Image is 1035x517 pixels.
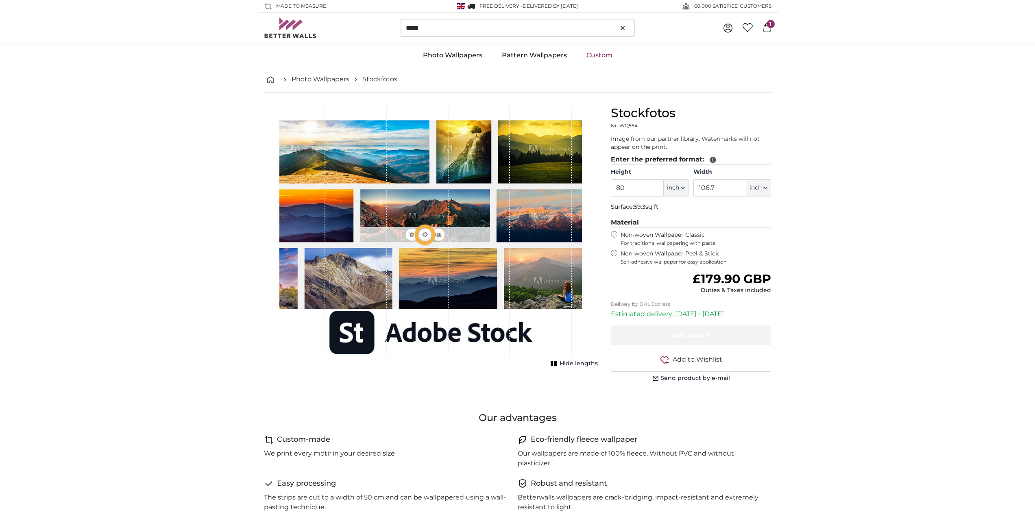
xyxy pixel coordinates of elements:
[667,184,679,192] span: inch
[560,360,598,368] span: Hide lengths
[664,179,689,196] button: inch
[611,309,771,319] p: Estimated delivery: [DATE] - [DATE]
[693,271,771,286] span: £179.90 GBP
[611,135,771,151] p: Image from our partner library. Watermarks will not appear on the print.
[673,355,722,364] span: Add to Wishlist
[693,286,771,294] div: Duties & Taxes included
[479,3,521,9] span: FREE delivery!
[264,66,771,93] nav: breadcrumbs
[264,449,395,458] p: We print every motif in your desired size
[611,106,771,120] h1: Stockfotos
[621,259,771,265] span: Self-adhesive wallpaper for easy application
[521,3,578,9] span: -
[264,493,511,512] p: The strips are cut to a width of 50 cm and can be wallpapered using a wall-pasting technique.
[611,355,771,365] button: Add to Wishlist
[746,179,771,196] button: inch
[672,331,710,339] span: Add to cart
[621,240,771,247] span: For traditional wallpapering with paste
[750,184,762,192] span: inch
[277,478,336,489] h4: Easy processing
[577,45,622,66] a: Custom
[611,325,771,345] button: Add to cart
[264,411,771,424] h3: Our advantages
[611,168,689,176] label: Height
[548,358,598,369] button: Hide lengths
[413,45,492,66] a: Photo Wallpapers
[621,231,771,247] label: Non-woven Wallpaper Classic
[611,218,771,228] legend: Material
[518,449,765,468] p: Our wallpapers are made of 100% fleece. Without PVC and without plasticizer.
[276,2,326,10] span: Made to Measure
[634,203,658,210] span: 59.3sq ft
[362,74,397,84] a: Stockfotos
[611,122,638,129] span: Nr. WQ554
[457,3,465,9] img: United Kingdom
[767,20,775,28] span: 1
[611,203,771,211] p: Surface:
[492,45,577,66] a: Pattern Wallpapers
[277,434,330,445] h4: Custom-made
[531,434,637,445] h4: Eco-friendly fleece wallpaper
[611,155,771,165] legend: Enter the preferred format:
[694,2,771,10] span: 60,000 SATISFIED CUSTOMERS
[531,478,607,489] h4: Robust and resistant
[611,301,771,308] p: Delivery by DHL Express
[264,17,317,38] img: Betterwalls
[611,371,771,385] button: Send product by e-mail
[621,250,771,265] label: Non-woven Wallpaper Peel & Stick
[264,106,598,369] div: 1 of 1
[292,74,349,84] a: Photo Wallpapers
[693,168,771,176] label: Width
[518,493,765,512] p: Betterwalls wallpapers are crack-bridging, impact-resistant and extremely resistant to light.
[523,3,578,9] span: Delivered by [DATE]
